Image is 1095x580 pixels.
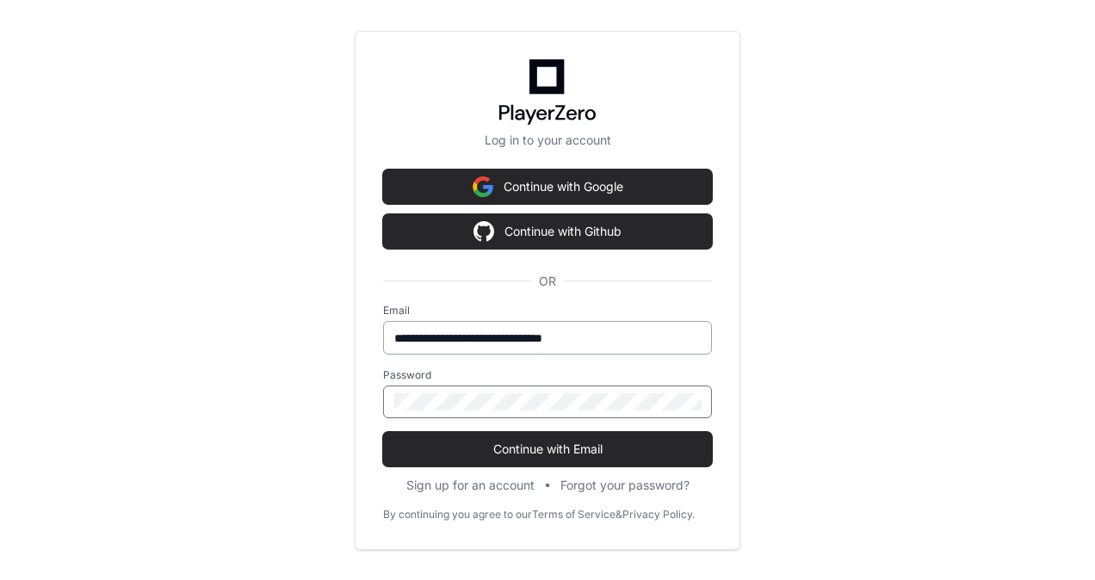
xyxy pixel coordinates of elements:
label: Email [383,304,712,318]
div: & [616,508,622,521]
span: OR [532,273,563,290]
img: Sign in with google [473,170,493,204]
div: By continuing you agree to our [383,508,532,521]
a: Privacy Policy. [622,508,695,521]
button: Continue with Email [383,432,712,466]
span: Continue with Email [383,441,712,458]
a: Terms of Service [532,508,616,521]
button: Continue with Google [383,170,712,204]
button: Forgot your password? [560,477,690,494]
button: Sign up for an account [406,477,535,494]
button: Continue with Github [383,214,712,249]
label: Password [383,368,712,382]
p: Log in to your account [383,132,712,149]
img: Sign in with google [473,214,494,249]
